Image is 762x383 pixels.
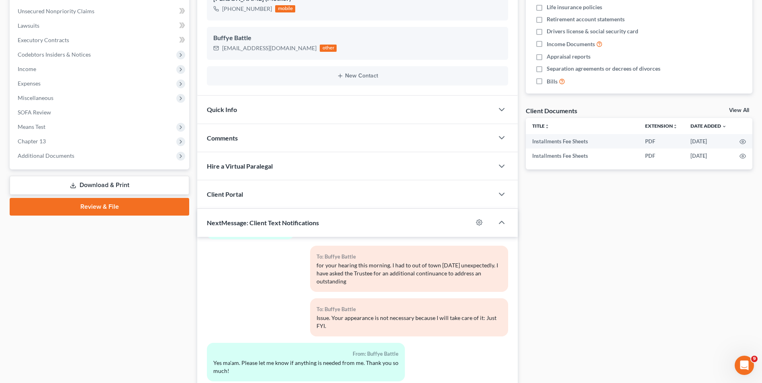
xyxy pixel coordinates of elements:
[639,149,684,163] td: PDF
[317,261,502,285] div: for your hearing this morning. I had to out of town [DATE] unexpectedly. I have asked the Trustee...
[222,5,272,13] div: [PHONE_NUMBER]
[18,8,94,14] span: Unsecured Nonpriority Claims
[11,33,189,47] a: Executory Contracts
[547,3,602,11] span: Life insurance policies
[207,190,243,198] span: Client Portal
[722,124,727,129] i: expand_more
[18,138,46,145] span: Chapter 13
[207,106,237,113] span: Quick Info
[526,149,639,163] td: Installments Fee Sheets
[532,123,550,129] a: Titleunfold_more
[18,152,74,159] span: Additional Documents
[547,15,625,23] span: Retirement account statements
[639,134,684,149] td: PDF
[735,356,754,375] iframe: Intercom live chat
[18,109,51,116] span: SOFA Review
[213,73,502,79] button: New Contact
[10,198,189,216] a: Review & File
[729,108,749,113] a: View All
[11,4,189,18] a: Unsecured Nonpriority Claims
[320,45,337,52] div: other
[275,5,295,12] div: mobile
[11,18,189,33] a: Lawsuits
[18,37,69,43] span: Executory Contracts
[690,123,727,129] a: Date Added expand_more
[673,124,678,129] i: unfold_more
[317,252,502,261] div: To: Buffye Battle
[18,65,36,72] span: Income
[545,124,550,129] i: unfold_more
[317,314,502,330] div: Issue. Your appearance is not necessary because I will take care of it: Just FYI.
[11,105,189,120] a: SOFA Review
[526,106,577,115] div: Client Documents
[547,77,558,86] span: Bills
[526,134,639,149] td: Installments Fee Sheets
[18,80,41,87] span: Expenses
[645,123,678,129] a: Extensionunfold_more
[751,356,758,362] span: 9
[18,94,53,101] span: Miscellaneous
[10,176,189,195] a: Download & Print
[213,33,502,43] div: Buffye Battle
[18,51,91,58] span: Codebtors Insiders & Notices
[547,53,590,61] span: Appraisal reports
[18,22,39,29] span: Lawsuits
[213,349,398,359] div: From: Buffye Battle
[213,359,398,375] div: Yes ma'am. Please let me know if anything is needed from me. Thank you so much!
[207,134,238,142] span: Comments
[547,40,595,48] span: Income Documents
[222,44,317,52] div: [EMAIL_ADDRESS][DOMAIN_NAME]
[18,123,45,130] span: Means Test
[207,219,319,226] span: NextMessage: Client Text Notifications
[684,134,733,149] td: [DATE]
[317,305,502,314] div: To: Buffye Battle
[684,149,733,163] td: [DATE]
[547,65,660,73] span: Separation agreements or decrees of divorces
[207,162,273,170] span: Hire a Virtual Paralegal
[547,27,638,35] span: Drivers license & social security card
